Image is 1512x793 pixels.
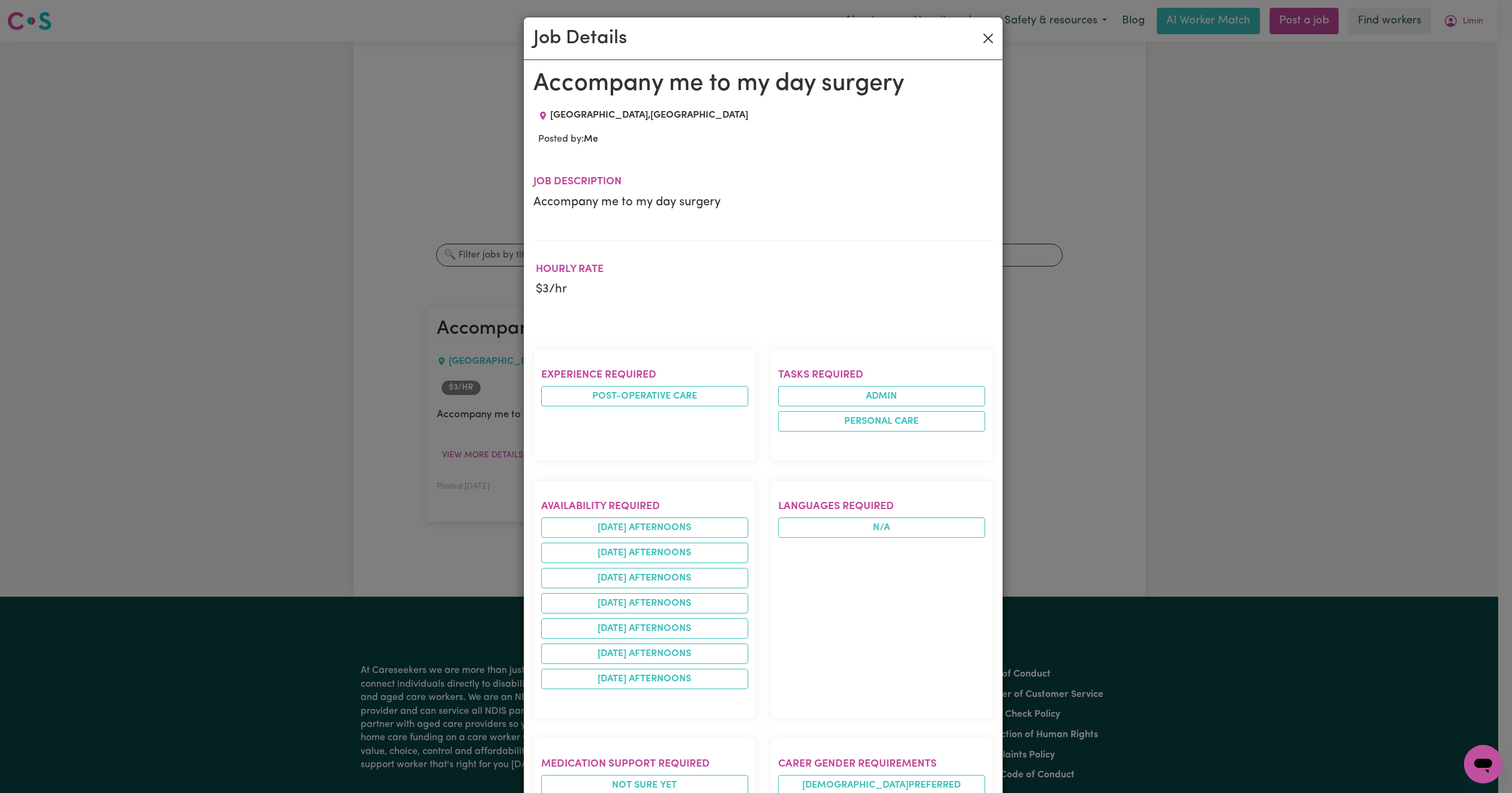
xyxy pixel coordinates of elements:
iframe: Button to launch messaging window, conversation in progress [1464,745,1502,783]
h1: Accompany me to my day surgery [533,70,993,98]
span: Posted by: [538,134,598,144]
h2: Job description [533,175,993,188]
li: [DATE] afternoons [541,669,748,689]
b: Me [584,134,598,144]
h2: Hourly Rate [536,263,604,276]
li: [DATE] afternoons [541,618,748,639]
li: Personal care [778,411,985,432]
li: [DATE] afternoons [541,543,748,563]
p: $ 3 /hr [536,280,604,298]
h2: Availability required [541,500,748,513]
li: [DATE] afternoons [541,517,748,538]
li: Admin [778,386,985,406]
span: N/A [778,517,985,538]
button: Close [979,29,998,48]
h2: Experience required [541,369,748,381]
span: [GEOGRAPHIC_DATA] , [GEOGRAPHIC_DATA] [550,110,748,120]
h2: Job Details [533,27,627,50]
h2: Tasks required [778,369,985,381]
h2: Medication Support Required [541,758,748,770]
h2: Carer gender requirements [778,758,985,770]
li: Post-operative care [541,386,748,406]
li: [DATE] afternoons [541,568,748,588]
p: Accompany me to my day surgery [533,193,993,211]
div: Job location: SYDNEY, New South Wales [533,108,753,122]
h2: Languages required [778,500,985,513]
li: [DATE] afternoons [541,644,748,664]
li: [DATE] afternoons [541,593,748,614]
